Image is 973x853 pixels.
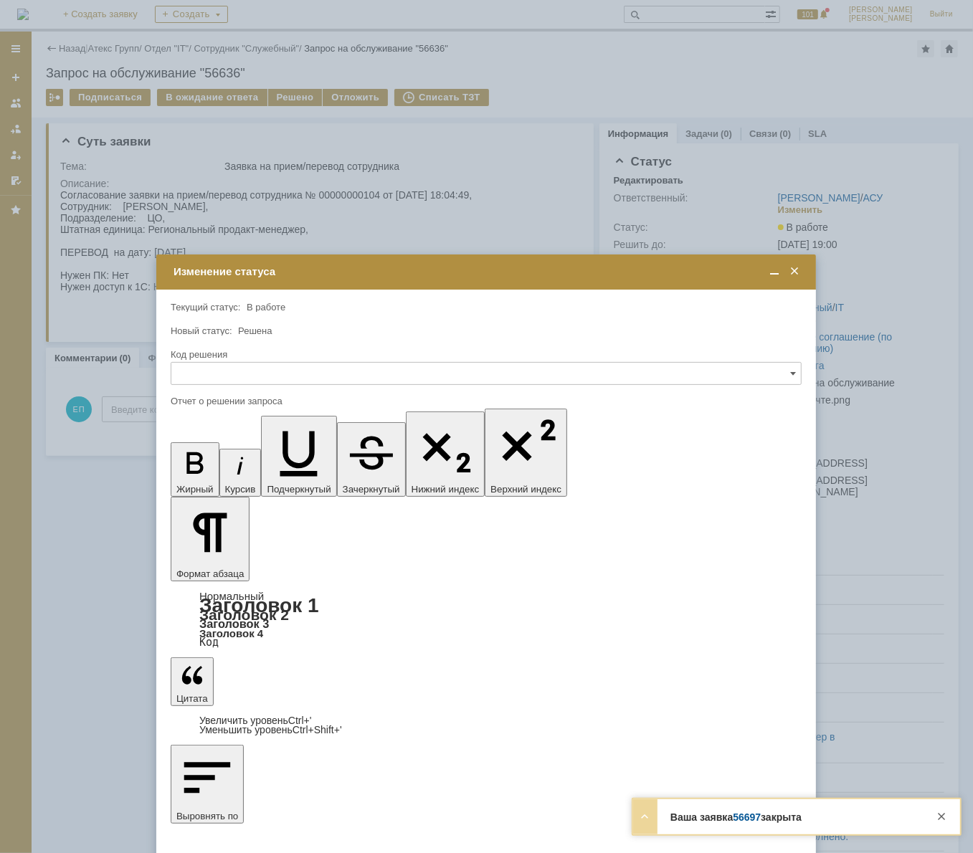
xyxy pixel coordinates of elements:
button: Формат абзаца [171,497,250,581]
a: Код [199,636,219,649]
span: Выровнять по [176,811,238,821]
span: Свернуть (Ctrl + M) [767,265,782,278]
span: Цитата [176,693,208,704]
button: Выровнять по [171,745,244,824]
button: Зачеркнутый [337,422,406,497]
div: Изменение статуса [174,265,802,278]
a: 56697 [733,811,761,823]
button: Подчеркнутый [261,416,336,497]
strong: Ваша заявка закрыта [670,811,802,823]
div: Развернуть [636,808,653,825]
span: В работе [247,302,285,313]
div: Закрыть [933,808,950,825]
span: Курсив [225,484,256,495]
div: Отчет о решении запроса [171,396,799,406]
span: Ctrl+Shift+' [293,724,342,735]
span: Верхний индекс [490,484,561,495]
button: Цитата [171,657,214,706]
button: Нижний индекс [406,411,485,497]
label: Текущий статус: [171,302,240,313]
span: Подчеркнутый [267,484,331,495]
button: Курсив [219,449,262,497]
div: Формат абзаца [171,591,802,647]
div: Код решения [171,350,799,359]
span: Формат абзаца [176,568,244,579]
span: Ctrl+' [288,715,312,726]
a: Заголовок 2 [199,606,289,623]
span: Решена [238,325,272,336]
span: Жирный [176,484,214,495]
span: Закрыть [787,265,802,278]
label: Новый статус: [171,325,232,336]
span: Нижний индекс [412,484,480,495]
a: Нормальный [199,590,264,602]
a: Increase [199,715,312,726]
a: Заголовок 1 [199,594,319,616]
a: Decrease [199,724,342,735]
button: Жирный [171,442,219,497]
a: Заголовок 3 [199,617,269,630]
span: Зачеркнутый [343,484,400,495]
button: Верхний индекс [485,409,567,497]
div: Цитата [171,716,802,735]
a: Заголовок 4 [199,627,263,639]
